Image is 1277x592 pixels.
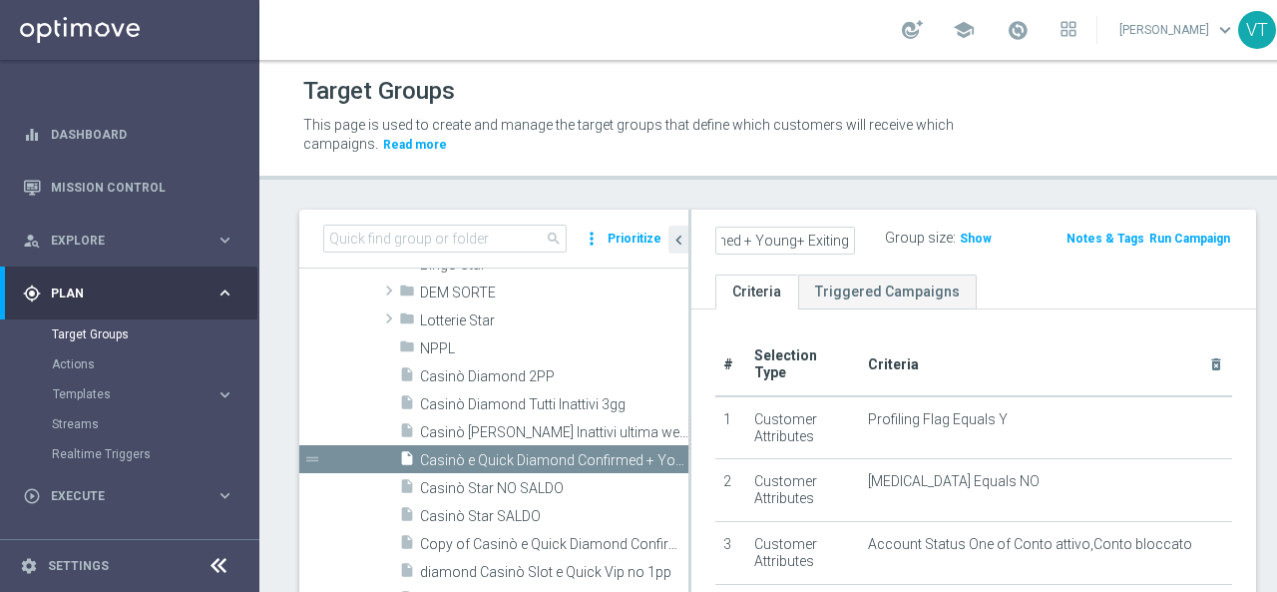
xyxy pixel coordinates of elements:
[23,108,234,161] div: Dashboard
[420,452,688,469] span: Casin&#xF2; e Quick Diamond Confirmed &#x2B; Young&#x2B; Exiting
[885,230,953,247] label: Group size
[23,232,215,250] div: Explore
[420,424,688,441] span: Casin&#xF2; Diamond Tutti Inattivi ultima week
[399,422,415,445] i: insert_drive_file
[1214,19,1236,41] span: keyboard_arrow_down
[52,409,257,439] div: Streams
[20,557,38,575] i: settings
[746,396,860,459] td: Customer Attributes
[868,473,1040,490] span: [MEDICAL_DATA] Equals NO
[399,310,415,333] i: folder
[51,288,215,299] span: Plan
[798,275,977,309] a: Triggered Campaigns
[582,225,602,253] i: more_vert
[52,416,208,432] a: Streams
[868,411,1008,428] span: Profiling Flag Equals Y
[399,366,415,389] i: insert_drive_file
[420,312,688,329] span: Lotterie Star
[715,459,746,522] td: 2
[23,161,234,214] div: Mission Control
[1208,356,1224,372] i: delete_forever
[22,233,235,249] button: person_search Explore keyboard_arrow_right
[381,134,449,156] button: Read more
[746,459,860,522] td: Customer Attributes
[23,126,41,144] i: equalizer
[1147,228,1232,250] button: Run Campaign
[51,161,234,214] a: Mission Control
[715,333,746,396] th: #
[420,396,688,413] span: Casin&#xF2; Diamond Tutti Inattivi 3gg
[399,478,415,501] i: insert_drive_file
[1117,15,1238,45] a: [PERSON_NAME]keyboard_arrow_down
[52,356,208,372] a: Actions
[715,521,746,584] td: 3
[420,340,688,357] span: NPPL
[668,226,688,254] button: chevron_left
[420,285,688,301] span: DEM SORTE
[22,286,235,301] button: gps_fixed Plan keyboard_arrow_right
[23,285,215,302] div: Plan
[399,394,415,417] i: insert_drive_file
[53,388,196,400] span: Templates
[868,536,1192,553] span: Account Status One of Conto attivo,Conto bloccato
[953,19,975,41] span: school
[52,386,235,402] button: Templates keyboard_arrow_right
[215,486,234,505] i: keyboard_arrow_right
[23,487,41,505] i: play_circle_outline
[303,77,455,106] h1: Target Groups
[605,226,664,253] button: Prioritize
[399,283,415,305] i: folder
[22,488,235,504] button: play_circle_outline Execute keyboard_arrow_right
[51,490,215,502] span: Execute
[746,521,860,584] td: Customer Attributes
[22,127,235,143] button: equalizer Dashboard
[1238,11,1276,49] div: VT
[23,285,41,302] i: gps_fixed
[399,506,415,529] i: insert_drive_file
[715,227,855,255] input: Enter a name for this target group
[399,450,415,473] i: insert_drive_file
[715,275,798,309] a: Criteria
[868,356,919,372] span: Criteria
[953,230,956,247] label: :
[399,338,415,361] i: folder
[52,326,208,342] a: Target Groups
[52,349,257,379] div: Actions
[746,333,860,396] th: Selection Type
[52,319,257,349] div: Target Groups
[52,446,208,462] a: Realtime Triggers
[420,536,688,553] span: Copy of Casin&#xF2; e Quick Diamond Confirmed &#x2B; Young&#x2B; Exiting
[303,117,954,152] span: This page is used to create and manage the target groups that define which customers will receive...
[51,235,215,247] span: Explore
[960,232,992,246] span: Show
[52,439,257,469] div: Realtime Triggers
[53,388,215,400] div: Templates
[399,534,415,557] i: insert_drive_file
[420,480,688,497] span: Casin&#xF2; Star NO SALDO
[323,225,567,253] input: Quick find group or folder
[52,379,257,409] div: Templates
[23,232,41,250] i: person_search
[420,508,688,525] span: Casin&#xF2; Star SALDO
[23,487,215,505] div: Execute
[215,231,234,250] i: keyboard_arrow_right
[669,231,688,250] i: chevron_left
[22,180,235,196] button: Mission Control
[546,231,562,247] span: search
[1064,228,1146,250] button: Notes & Tags
[215,385,234,404] i: keyboard_arrow_right
[420,564,688,581] span: diamond Casin&#xF2; Slot e Quick Vip no 1pp
[51,108,234,161] a: Dashboard
[399,562,415,585] i: insert_drive_file
[48,560,109,572] a: Settings
[215,284,234,302] i: keyboard_arrow_right
[715,396,746,459] td: 1
[420,368,688,385] span: Casin&#xF2; Diamond 2PP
